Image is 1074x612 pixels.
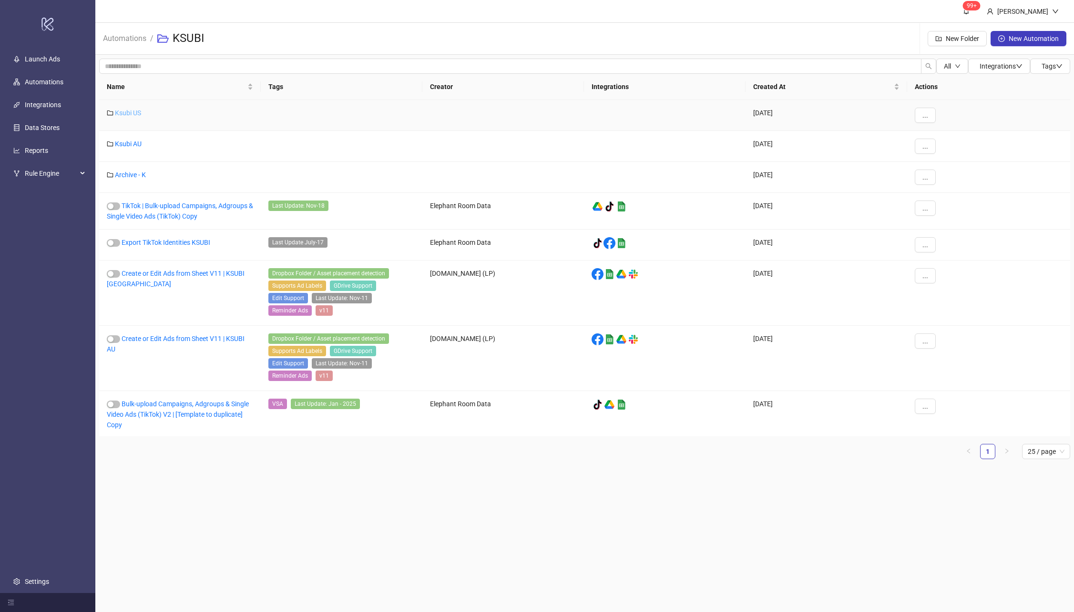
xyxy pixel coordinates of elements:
button: right [999,444,1014,459]
sup: 1602 [963,1,981,10]
span: down [1016,63,1023,70]
div: [DATE] [746,131,907,162]
div: [DATE] [746,326,907,391]
span: Supports Ad Labels [268,281,326,291]
span: Last Update July-17 [268,237,327,248]
span: fork [13,170,20,177]
a: 1 [981,444,995,459]
th: Created At [746,74,907,100]
span: ... [922,142,928,150]
span: Last Update: Jan - 2025 [291,399,360,409]
span: folder [107,171,113,178]
div: [DATE] [746,230,907,261]
th: Actions [907,74,1070,100]
a: Create or Edit Ads from Sheet V11 | KSUBI AU [107,335,245,353]
span: 25 / page [1028,444,1064,459]
span: Reminder Ads [268,305,312,316]
span: Name [107,81,245,92]
div: Page Size [1022,444,1070,459]
span: down [955,63,961,69]
button: New Folder [928,31,987,46]
span: All [944,62,951,70]
button: Alldown [936,59,968,74]
span: VSA [268,399,287,409]
span: GDrive Support [330,281,376,291]
li: / [150,23,153,54]
button: Integrationsdown [968,59,1030,74]
button: New Automation [991,31,1066,46]
div: [PERSON_NAME] [993,6,1052,17]
span: Dropbox Folder / Asset placement detection [268,333,389,344]
span: ... [922,337,928,345]
span: ... [922,111,928,119]
span: folder [107,110,113,116]
button: ... [915,139,936,154]
div: [DATE] [746,261,907,326]
button: ... [915,170,936,185]
span: bell [963,8,970,14]
span: Created At [753,81,892,92]
button: Tagsdown [1030,59,1070,74]
a: Ksubi AU [115,140,142,148]
span: user [987,8,993,15]
span: GDrive Support [330,346,376,356]
li: Next Page [999,444,1014,459]
div: [DATE] [746,391,907,438]
span: Edit Support [268,293,308,303]
span: folder [107,140,113,147]
div: [DOMAIN_NAME] (LP) [422,261,584,326]
button: ... [915,333,936,349]
a: Launch Ads [25,55,60,63]
button: ... [915,108,936,123]
span: v11 [316,371,333,381]
a: Automations [101,32,148,43]
span: ... [922,241,928,249]
button: left [961,444,976,459]
div: Elephant Room Data [422,391,584,438]
span: v11 [316,305,333,316]
div: [DATE] [746,162,907,193]
span: left [966,448,972,454]
button: ... [915,201,936,216]
a: Ksubi US [115,109,141,117]
span: Rule Engine [25,164,77,183]
button: ... [915,237,936,252]
h3: KSUBI [173,31,205,46]
span: Edit Support [268,358,308,369]
th: Tags [261,74,422,100]
span: New Folder [946,35,979,42]
span: Dropbox Folder / Asset placement detection [268,268,389,279]
a: Data Stores [25,124,60,131]
a: Integrations [25,101,61,109]
li: 1 [980,444,995,459]
th: Name [99,74,261,100]
div: Elephant Room Data [422,230,584,261]
span: folder-open [157,33,169,44]
button: ... [915,399,936,414]
li: Previous Page [961,444,976,459]
span: Integrations [980,62,1023,70]
span: down [1056,63,1063,70]
button: ... [915,268,936,283]
span: menu-fold [8,599,14,606]
span: Reminder Ads [268,371,312,381]
div: Elephant Room Data [422,193,584,230]
a: Archive - K [115,171,146,179]
a: TikTok | Bulk-upload Campaigns, Adgroups & Single Video Ads (TikTok) Copy [107,202,253,220]
div: [DOMAIN_NAME] (LP) [422,326,584,391]
span: ... [922,402,928,410]
span: right [1004,448,1010,454]
span: search [925,63,932,70]
a: Settings [25,578,49,585]
a: Reports [25,147,48,154]
th: Integrations [584,74,746,100]
span: ... [922,272,928,280]
th: Creator [422,74,584,100]
div: [DATE] [746,193,907,230]
span: Last Update: Nov-18 [268,201,328,211]
span: Supports Ad Labels [268,346,326,356]
span: plus-circle [998,35,1005,42]
span: Tags [1042,62,1063,70]
a: Bulk-upload Campaigns, Adgroups & Single Video Ads (TikTok) V2 | [Template to duplicate] Copy [107,400,249,429]
span: New Automation [1009,35,1059,42]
